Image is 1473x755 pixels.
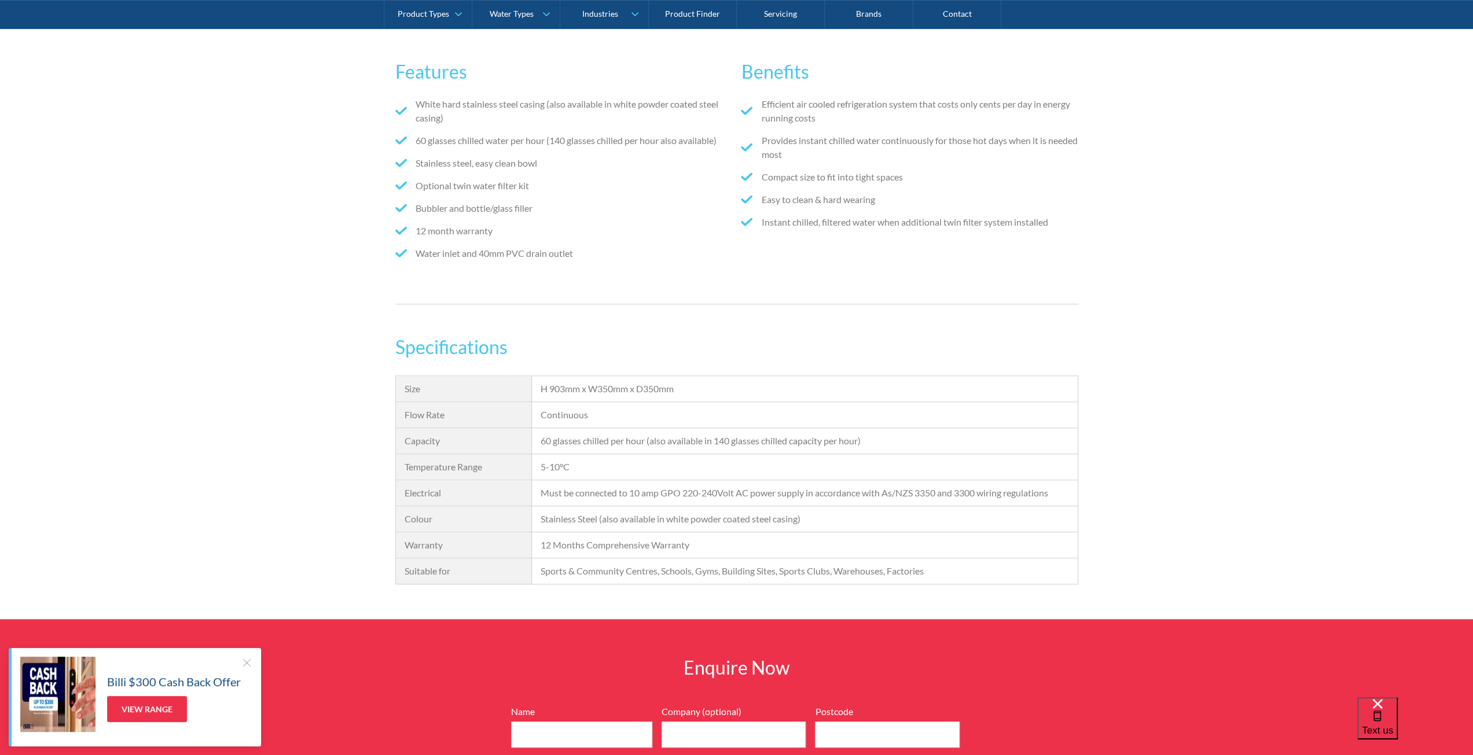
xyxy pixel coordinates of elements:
li: 12 month warranty [395,224,732,238]
div: Suitable for [405,564,523,578]
li: Compact size to fit into tight spaces [741,170,1078,184]
div: 60 glasses chilled per hour (also available in 140 glasses chilled capacity per hour) [541,434,1068,448]
img: Billi $300 Cash Back Offer [20,657,95,732]
li: Optional twin water filter kit [395,179,732,193]
iframe: podium webchat widget bubble [1357,697,1473,755]
div: Industries [582,9,618,19]
h3: Specifications [395,333,1078,361]
div: H 903mm x W350mm x D350mm [541,382,1068,396]
li: White hard stainless steel casing (also available in white powder coated steel casing) [395,97,732,125]
div: Flow Rate [405,408,523,422]
div: 5-10°C [541,460,1068,474]
div: Size [405,382,523,396]
div: Must be connected to 10 amp GPO 220-240Volt AC power supply in accordance with As/NZS 3350 and 33... [541,486,1068,500]
label: Postcode [815,705,960,719]
h2: Features [395,58,732,86]
div: Stainless Steel (also available in white powder coated steel casing) [541,512,1068,526]
div: Electrical [405,486,523,500]
li: Easy to clean & hard wearing [741,193,1078,207]
li: 60 glasses chilled water per hour (140 glasses chilled per hour also available) [395,134,732,148]
li: Provides instant chilled water continuously for those hot days when it is needed most [741,134,1078,161]
div: 12 Months Comprehensive Warranty [541,538,1068,552]
div: Capacity [405,434,523,448]
a: View Range [107,696,187,722]
li: Bubbler and bottle/glass filler [395,201,732,215]
div: Temperature Range [405,460,523,474]
label: Name [511,705,652,719]
div: Continuous [541,408,1068,422]
div: Sports & Community Centres, Schools, Gyms, Building Sites, Sports Clubs, Warehouses, Factories [541,564,1068,578]
label: Company (optional) [662,705,806,719]
li: Efficient air cooled refrigeration system that costs only cents per day in energy running costs [741,97,1078,125]
li: Instant chilled, filtered water when additional twin filter system installed [741,215,1078,229]
h2: Enquire Now [569,654,905,682]
div: Water Types [490,9,534,19]
li: Stainless steel, easy clean bowl [395,156,732,170]
div: Colour [405,512,523,526]
div: Warranty [405,538,523,552]
h2: Benefits [741,58,1078,86]
h5: Billi $300 Cash Back Offer [107,673,241,690]
div: Product Types [398,9,449,19]
li: Water inlet and 40mm PVC drain outlet [395,246,732,260]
